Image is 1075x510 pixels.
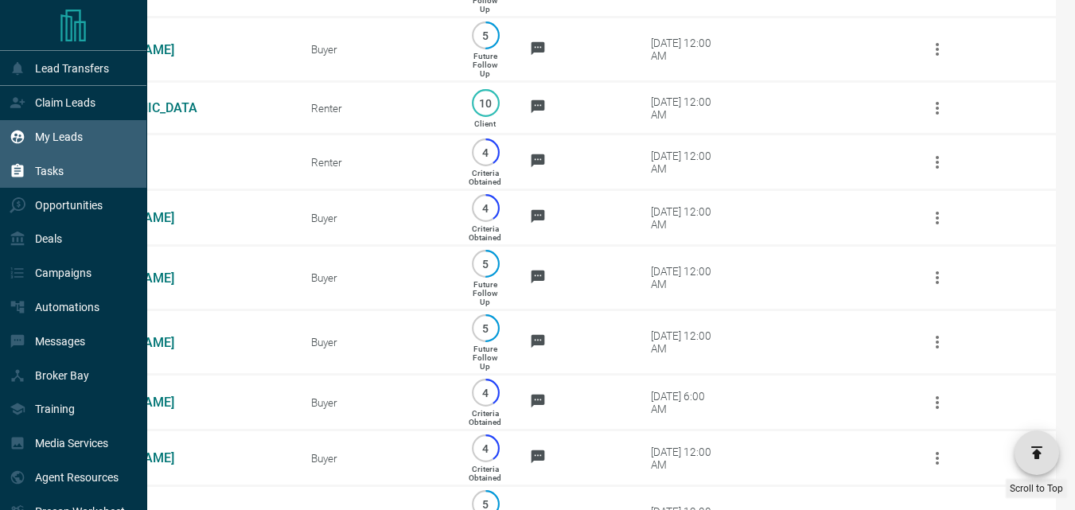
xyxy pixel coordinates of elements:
span: Scroll to Top [1010,483,1063,494]
div: [DATE] 12:00 AM [651,95,719,121]
div: [DATE] 12:00 AM [651,446,719,471]
div: Buyer [311,396,441,409]
p: 5 [480,29,492,41]
p: 5 [480,258,492,270]
div: [DATE] 12:00 AM [651,329,719,355]
div: [DATE] 6:00 AM [651,390,719,415]
p: 5 [480,322,492,334]
p: Criteria Obtained [469,465,501,482]
p: 4 [480,442,492,454]
div: Buyer [311,336,441,348]
div: Renter [311,102,441,115]
p: Future Follow Up [473,280,497,306]
div: [DATE] 12:00 AM [651,265,719,290]
p: Criteria Obtained [469,169,501,186]
p: Criteria Obtained [469,224,501,242]
div: [DATE] 12:00 AM [651,205,719,231]
div: Buyer [311,212,441,224]
p: 10 [480,97,492,109]
p: 5 [480,498,492,510]
p: Criteria Obtained [469,409,501,426]
p: Future Follow Up [473,345,497,371]
p: Future Follow Up [473,52,497,78]
p: 4 [480,146,492,158]
p: Client [474,119,496,128]
div: [DATE] 12:00 AM [651,37,719,62]
p: 4 [480,387,492,399]
div: Buyer [311,271,441,284]
div: Buyer [311,43,441,56]
p: 4 [480,202,492,214]
div: Renter [311,156,441,169]
div: [DATE] 12:00 AM [651,150,719,175]
div: Buyer [311,452,441,465]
